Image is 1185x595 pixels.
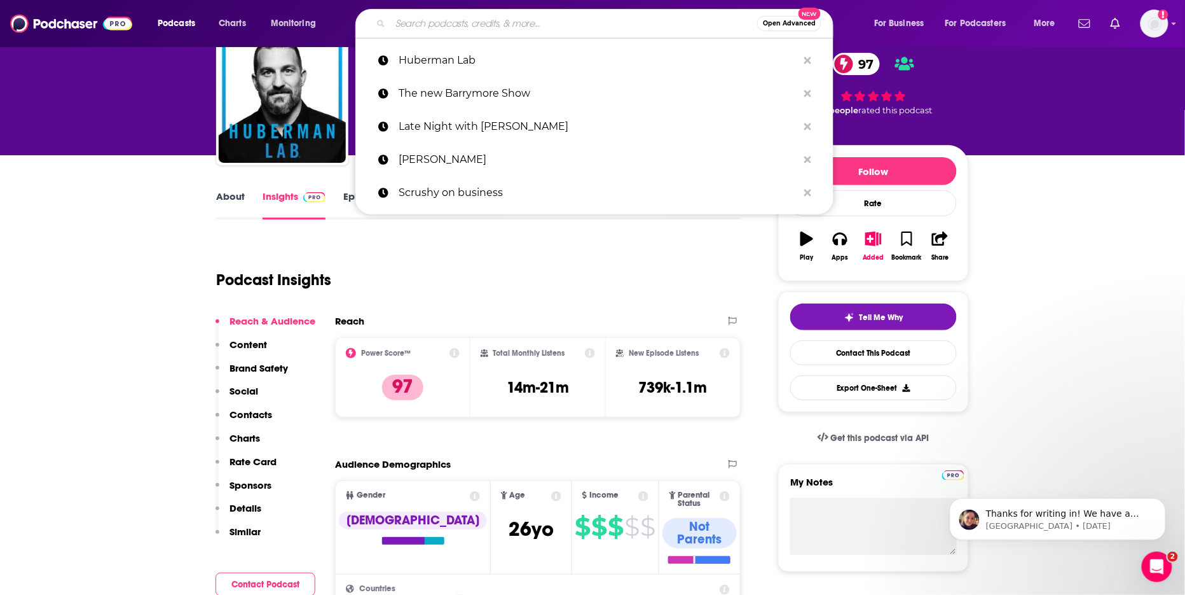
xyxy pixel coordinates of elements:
[860,312,903,323] span: Tell Me Why
[339,512,487,529] div: [DEMOGRAPHIC_DATA]
[790,304,957,330] button: tell me why sparkleTell Me Why
[844,312,854,323] img: tell me why sparkle
[158,15,195,32] span: Podcasts
[678,491,718,508] span: Parental Status
[355,176,833,209] a: Scrushy on business
[625,517,640,537] span: $
[399,176,798,209] p: Scrushy on business
[355,77,833,110] a: The new Barrymore Show
[229,385,258,397] p: Social
[229,479,271,491] p: Sponsors
[790,375,957,400] button: Export One-Sheet
[229,315,315,327] p: Reach & Audience
[216,385,258,409] button: Social
[629,349,699,358] h2: New Episode Listens
[790,223,823,269] button: Play
[216,409,272,432] button: Contacts
[937,13,1025,34] button: open menu
[229,456,277,468] p: Rate Card
[510,491,526,500] span: Age
[355,143,833,176] a: [PERSON_NAME]
[216,432,260,456] button: Charts
[509,517,554,542] span: 26 yo
[335,458,451,470] h2: Audience Demographics
[399,77,798,110] p: The new Barrymore Show
[757,16,821,31] button: Open AdvancedNew
[1025,13,1071,34] button: open menu
[229,339,267,351] p: Content
[493,349,565,358] h2: Total Monthly Listens
[55,37,211,110] span: Thanks for writing in! We have a video that can show you how to build and export a list: Podchase...
[399,44,798,77] p: Huberman Lab
[361,349,411,358] h2: Power Score™
[790,157,957,185] button: Follow
[778,45,969,123] div: 97 34 peoplerated this podcast
[1106,13,1125,34] a: Show notifications dropdown
[931,254,949,262] div: Share
[931,472,1185,561] iframe: Intercom notifications message
[55,49,219,60] p: Message from Sydney, sent 5w ago
[1140,10,1168,38] button: Show profile menu
[763,20,816,27] span: Open Advanced
[1168,552,1178,562] span: 2
[865,13,940,34] button: open menu
[831,433,929,444] span: Get this podcast via API
[1142,552,1172,582] iframe: Intercom live chat
[303,192,325,202] img: Podchaser Pro
[399,110,798,143] p: Late Night with Seth Meyers
[1074,13,1095,34] a: Show notifications dropdown
[216,270,331,290] h1: Podcast Insights
[890,223,923,269] button: Bookmark
[210,13,254,34] a: Charts
[798,8,821,20] span: New
[229,502,261,514] p: Details
[592,517,607,537] span: $
[229,526,261,538] p: Similar
[892,254,922,262] div: Bookmark
[641,517,655,537] span: $
[507,378,569,397] h3: 14m-21m
[589,491,619,500] span: Income
[219,36,346,163] img: Huberman Lab
[807,423,940,454] a: Get this podcast via API
[823,223,856,269] button: Apps
[1140,10,1168,38] span: Logged in as rowan.sullivan
[399,143,798,176] p: Kara Goldin
[216,362,288,386] button: Brand Safety
[662,518,737,549] div: Not Parents
[832,254,849,262] div: Apps
[817,106,859,115] span: 34 people
[357,491,385,500] span: Gender
[10,11,132,36] img: Podchaser - Follow, Share and Rate Podcasts
[216,456,277,479] button: Rate Card
[216,315,315,339] button: Reach & Audience
[800,254,814,262] div: Play
[219,15,246,32] span: Charts
[859,106,933,115] span: rated this podcast
[945,15,1006,32] span: For Podcasters
[229,409,272,421] p: Contacts
[790,190,957,216] div: Rate
[846,53,880,75] span: 97
[1158,10,1168,20] svg: Add a profile image
[382,375,423,400] p: 97
[216,502,261,526] button: Details
[216,526,261,549] button: Similar
[942,468,964,480] a: Pro website
[608,517,624,537] span: $
[390,13,757,34] input: Search podcasts, credits, & more...
[263,190,325,220] a: InsightsPodchaser Pro
[1140,10,1168,38] img: User Profile
[216,479,271,503] button: Sponsors
[216,339,267,362] button: Content
[271,15,316,32] span: Monitoring
[229,432,260,444] p: Charts
[874,15,924,32] span: For Business
[216,190,245,220] a: About
[367,9,846,38] div: Search podcasts, credits, & more...
[790,340,957,365] a: Contact This Podcast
